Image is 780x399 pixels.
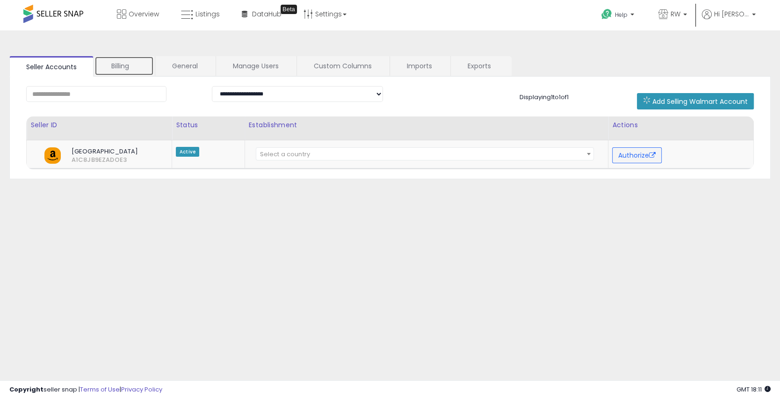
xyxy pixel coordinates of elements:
span: Select a country [260,150,310,159]
img: amazon.png [44,147,61,164]
button: Add Selling Walmart Account [637,93,754,109]
a: Exports [451,56,511,76]
div: Actions [612,120,750,130]
a: Custom Columns [297,56,389,76]
a: Manage Users [216,56,296,76]
i: Get Help [601,8,613,20]
strong: Copyright [9,385,43,394]
span: Overview [129,9,159,19]
button: Authorize [612,147,662,163]
div: Status [176,120,241,130]
span: Listings [195,9,220,19]
div: Establishment [249,120,605,130]
a: Privacy Policy [121,385,162,394]
a: Seller Accounts [9,56,94,77]
span: 2025-10-14 18:11 GMT [737,385,771,394]
div: Tooltip anchor [281,5,297,14]
div: seller snap | | [9,385,162,394]
a: Hi [PERSON_NAME] [702,9,756,30]
a: Help [594,1,643,30]
span: Active [176,147,199,157]
span: [GEOGRAPHIC_DATA] [65,147,151,156]
span: Help [615,11,628,19]
div: Seller ID [30,120,168,130]
a: Terms of Use [80,385,120,394]
a: General [155,56,215,76]
span: Add Selling Walmart Account [652,97,748,106]
span: Hi [PERSON_NAME] [714,9,749,19]
span: DataHub [252,9,282,19]
a: Imports [390,56,449,76]
span: RW [671,9,680,19]
span: Displaying 1 to 1 of 1 [520,93,569,102]
a: Billing [94,56,154,76]
span: A1C8JB9EZADOE3 [65,156,79,164]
